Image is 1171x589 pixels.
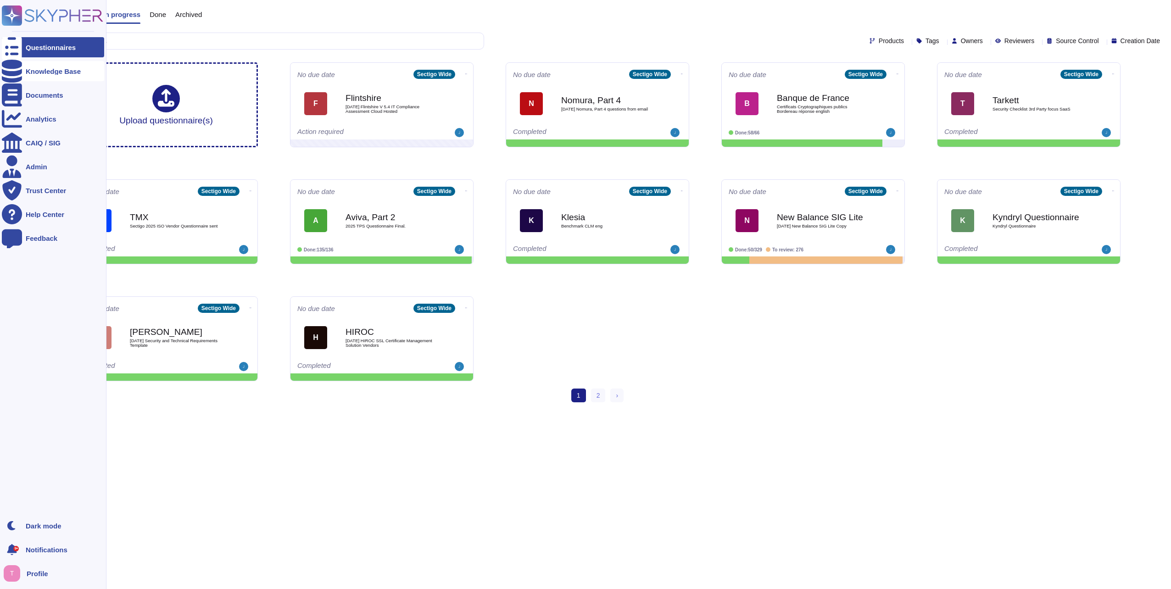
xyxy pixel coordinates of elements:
[26,235,57,242] div: Feedback
[629,70,671,79] div: Sectigo Wide
[1060,187,1102,196] div: Sectigo Wide
[670,245,680,254] img: user
[777,105,869,113] span: Certificats Cryptographiques publics Bordereau réponse english
[926,38,939,44] span: Tags
[346,94,437,102] b: Flintshire
[729,188,766,195] span: No due date
[455,128,464,137] img: user
[4,565,20,582] img: user
[879,38,904,44] span: Products
[455,245,464,254] img: user
[993,107,1084,111] span: Security Checklist 3rd Party focus SaaS
[2,228,104,248] a: Feedback
[26,211,64,218] div: Help Center
[1060,70,1102,79] div: Sectigo Wide
[736,209,758,232] div: N
[119,85,213,125] div: Upload questionnaire(s)
[513,128,625,137] div: Completed
[26,522,61,529] div: Dark mode
[629,187,671,196] div: Sectigo Wide
[413,187,455,196] div: Sectigo Wide
[346,328,437,336] b: HIROC
[304,247,334,252] span: Done: 135/136
[346,339,437,347] span: [DATE] HIROC SSL Certificate Management Solution Vendors
[198,304,240,313] div: Sectigo Wide
[26,92,63,99] div: Documents
[886,245,895,254] img: user
[777,94,869,102] b: Banque de France
[729,71,766,78] span: No due date
[2,563,27,583] button: user
[951,92,974,115] div: T
[951,209,974,232] div: K
[198,187,240,196] div: Sectigo Wide
[513,188,551,195] span: No due date
[735,247,762,252] span: Done: 50/329
[2,156,104,177] a: Admin
[993,96,1084,105] b: Tarkett
[2,37,104,57] a: Questionnaires
[297,305,335,312] span: No due date
[561,224,653,228] span: Benchmark CLM eng
[616,392,618,399] span: ›
[993,213,1084,222] b: Kyndryl Questionnaire
[455,362,464,371] img: user
[561,107,653,111] span: [DATE] Nomura, Part 4 questions from email
[26,139,61,146] div: CAIQ / SIG
[36,33,484,49] input: Search by keywords
[413,70,455,79] div: Sectigo Wide
[82,245,194,254] div: Completed
[777,224,869,228] span: [DATE] New Balance SIG Lite Copy
[304,92,327,115] div: F
[1121,38,1160,44] span: Creation Date
[961,38,983,44] span: Owners
[670,128,680,137] img: user
[26,44,76,51] div: Questionnaires
[26,187,66,194] div: Trust Center
[82,362,194,371] div: Completed
[777,213,869,222] b: New Balance SIG Lite
[886,128,895,137] img: user
[346,105,437,113] span: [DATE] Flintshire V 5.4 IT Compliance Assessment Cloud Hosted
[103,11,140,18] span: In progress
[2,204,104,224] a: Help Center
[944,71,982,78] span: No due date
[513,71,551,78] span: No due date
[26,163,47,170] div: Admin
[346,213,437,222] b: Aviva, Part 2
[130,339,222,347] span: [DATE] Security and Technical Requirements Template
[297,188,335,195] span: No due date
[772,247,803,252] span: To review: 276
[561,213,653,222] b: Klesia
[845,70,887,79] div: Sectigo Wide
[297,362,410,371] div: Completed
[571,389,586,402] span: 1
[150,11,166,18] span: Done
[944,245,1057,254] div: Completed
[26,546,67,553] span: Notifications
[304,326,327,349] div: H
[944,188,982,195] span: No due date
[304,209,327,232] div: A
[130,224,222,228] span: Sectigo 2025 ISO Vendor Questionnaire sent
[26,68,81,75] div: Knowledge Base
[2,109,104,129] a: Analytics
[591,389,606,402] a: 2
[845,187,887,196] div: Sectigo Wide
[1004,38,1034,44] span: Reviewers
[1056,38,1099,44] span: Source Control
[2,180,104,200] a: Trust Center
[130,213,222,222] b: TMX
[239,245,248,254] img: user
[346,224,437,228] span: 2025 TPS Questionnaire Final.
[2,61,104,81] a: Knowledge Base
[297,128,410,137] div: Action required
[735,130,759,135] span: Done: 58/66
[2,85,104,105] a: Documents
[13,546,19,551] div: 9+
[993,224,1084,228] span: Kyndryl Questionnaire
[520,209,543,232] div: K
[561,96,653,105] b: Nomura, Part 4
[297,71,335,78] span: No due date
[944,128,1057,137] div: Completed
